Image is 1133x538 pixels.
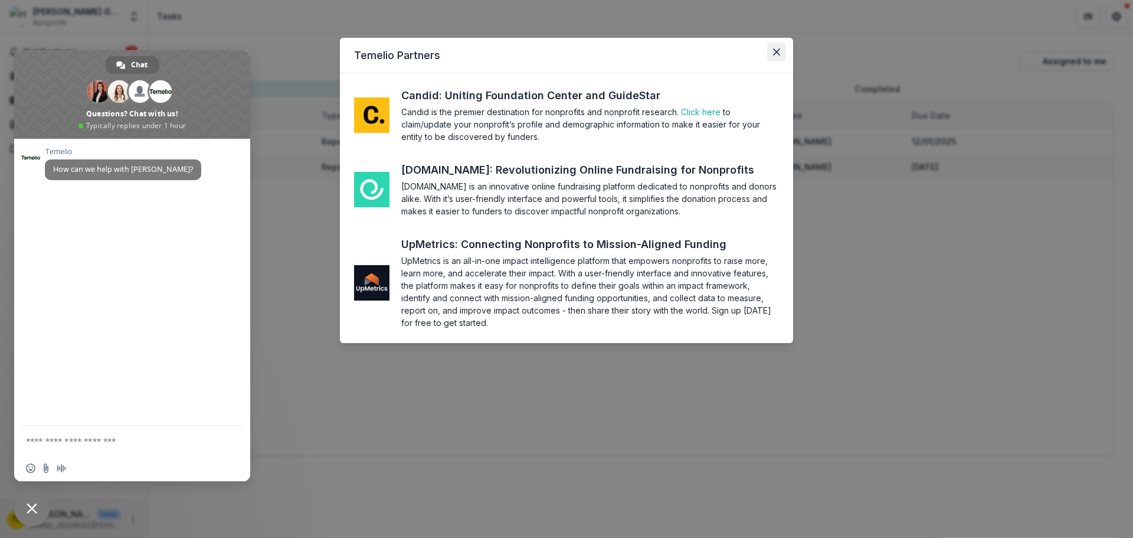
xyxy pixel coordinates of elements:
section: Candid is the premier destination for nonprofits and nonprofit research. to claim/update your non... [401,106,779,143]
section: [DOMAIN_NAME] is an innovative online fundraising platform dedicated to nonprofits and donors ali... [401,180,779,217]
div: Chat [106,56,159,74]
a: UpMetrics: Connecting Nonprofits to Mission-Aligned Funding [401,236,748,252]
span: Audio message [57,464,66,473]
div: Close chat [14,491,50,526]
span: Send a file [41,464,51,473]
header: Temelio Partners [340,38,793,73]
img: me [354,172,389,207]
img: me [354,265,389,301]
textarea: Compose your message... [26,436,212,446]
button: Close [767,43,786,61]
span: Insert an emoji [26,464,35,473]
span: How can we help with [PERSON_NAME]? [53,164,193,174]
a: Candid: Uniting Foundation Center and GuideStar [401,87,682,103]
a: Click here [681,107,721,117]
span: Chat [131,56,148,74]
img: me [354,97,389,133]
span: Temelio [45,148,201,156]
a: [DOMAIN_NAME]: Revolutionizing Online Fundraising for Nonprofits [401,162,776,178]
section: UpMetrics is an all-in-one impact intelligence platform that empowers nonprofits to raise more, l... [401,255,779,329]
